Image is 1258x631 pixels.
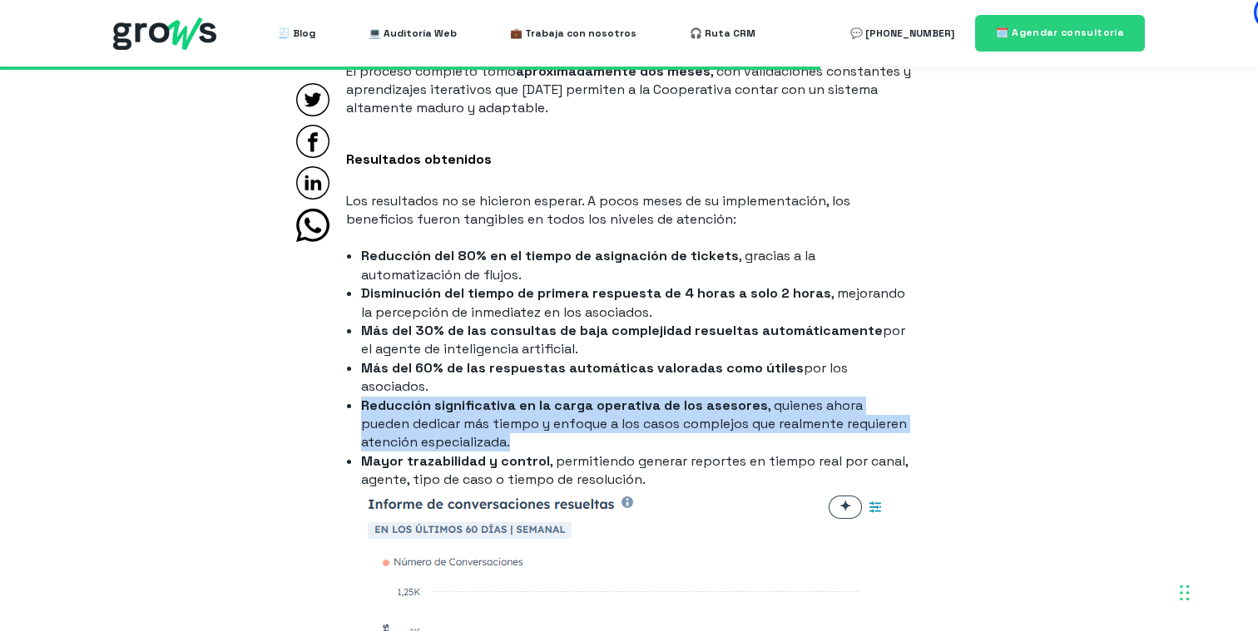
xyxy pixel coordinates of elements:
li: , mejorando la percepción de inmediatez en los asociados. [361,284,912,322]
li: , gracias a la automatización de flujos. [361,247,912,284]
a: 🧾 Blog [278,17,315,50]
strong: Más del 30% de las consultas de baja complejidad resueltas automáticamente [361,322,883,339]
strong: Disminución del tiempo de primera respuesta de 4 horas a solo 2 horas [361,284,831,302]
p: Los resultados no se hicieron esperar. A pocos meses de su implementación, los beneficios fueron ... [346,192,912,229]
li: , quienes ahora pueden dedicar más tiempo y enfoque a los casos complejos que realmente requieren... [361,397,912,452]
strong: Más del 60% de las respuestas automáticas valoradas como útiles [361,359,804,377]
strong: Mayor trazabilidad y control [361,452,550,470]
strong: Reducción del 80% en el tiempo de asignación de tickets [361,247,739,264]
a: 💻 Auditoría Web [369,17,457,50]
li: por el agente de inteligencia artificial. [361,322,912,359]
li: por los asociados. [361,359,912,397]
a: 💬 [PHONE_NUMBER] [850,17,954,50]
a: 🗓️ Agendar consultoría [975,15,1145,51]
span: 🗓️ Agendar consultoría [996,26,1124,39]
img: grows - hubspot [113,17,216,50]
div: Arrastrar [1180,568,1190,618]
strong: aproximadamente dos meses [516,62,711,80]
p: El proceso completo tomó , con validaciones constantes y aprendizajes iterativos que [DATE] permi... [346,62,912,117]
span: Resultados obtenidos [346,150,492,168]
div: Widget de chat [958,398,1258,631]
a: 💼 Trabaja con nosotros [510,17,636,50]
iframe: Chat Widget [958,398,1258,631]
a: 🎧 Ruta CRM [690,17,755,50]
strong: Reducción significativa en la carga operativa de los asesores [361,397,768,414]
